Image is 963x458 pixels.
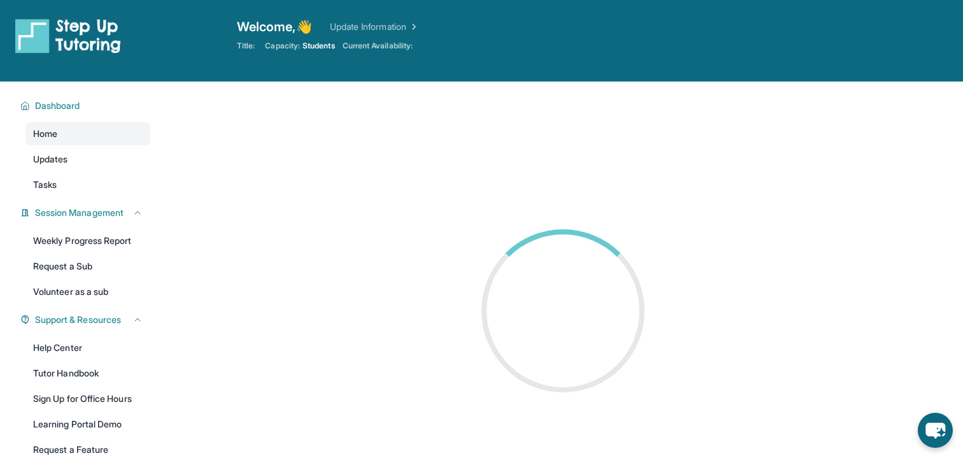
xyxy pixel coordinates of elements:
[30,313,143,326] button: Support & Resources
[30,206,143,219] button: Session Management
[25,122,150,145] a: Home
[25,336,150,359] a: Help Center
[25,255,150,278] a: Request a Sub
[30,99,143,112] button: Dashboard
[35,313,121,326] span: Support & Resources
[406,20,419,33] img: Chevron Right
[343,41,413,51] span: Current Availability:
[25,362,150,385] a: Tutor Handbook
[25,387,150,410] a: Sign Up for Office Hours
[33,153,68,166] span: Updates
[25,229,150,252] a: Weekly Progress Report
[15,18,121,54] img: logo
[25,413,150,436] a: Learning Portal Demo
[33,178,57,191] span: Tasks
[25,148,150,171] a: Updates
[330,20,419,33] a: Update Information
[237,18,312,36] span: Welcome, 👋
[237,41,255,51] span: Title:
[25,280,150,303] a: Volunteer as a sub
[918,413,953,448] button: chat-button
[303,41,335,51] span: Students
[35,206,124,219] span: Session Management
[33,127,57,140] span: Home
[265,41,300,51] span: Capacity:
[25,173,150,196] a: Tasks
[35,99,80,112] span: Dashboard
